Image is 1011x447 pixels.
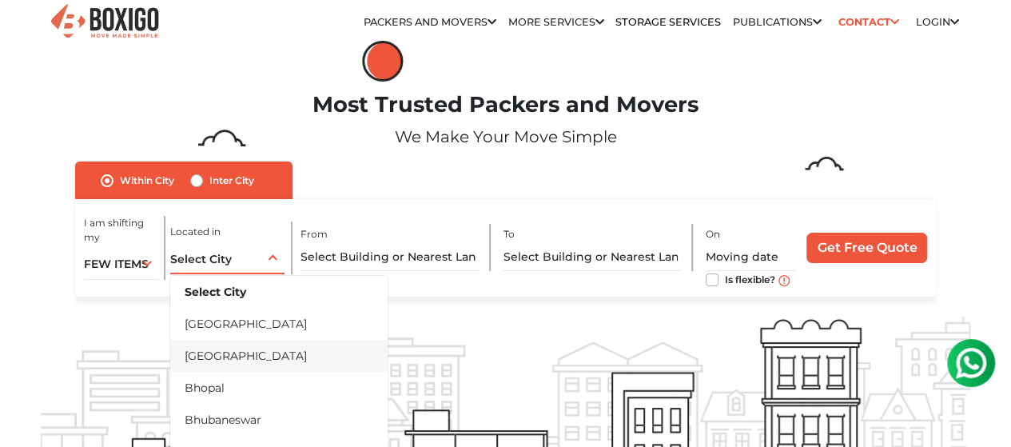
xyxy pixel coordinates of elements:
[725,270,775,287] label: Is flexible?
[170,372,388,404] li: Bhopal
[833,10,904,34] a: Contact
[170,225,221,239] label: Located in
[364,16,496,28] a: Packers and Movers
[170,340,388,372] li: [GEOGRAPHIC_DATA]
[806,233,927,263] input: Get Free Quote
[170,276,388,308] li: Select City
[733,16,822,28] a: Publications
[170,252,232,266] span: Select City
[84,216,160,245] label: I am shifting my
[170,308,388,340] li: [GEOGRAPHIC_DATA]
[301,227,328,241] label: From
[16,16,48,48] img: whatsapp-icon.svg
[209,171,254,190] label: Inter City
[503,227,514,241] label: To
[615,16,721,28] a: Storage Services
[301,243,479,271] input: Select Building or Nearest Landmark
[508,16,604,28] a: More services
[120,171,174,190] label: Within City
[503,243,681,271] input: Select Building or Nearest Landmark
[706,243,796,271] input: Moving date
[41,92,971,118] h1: Most Trusted Packers and Movers
[170,404,388,436] li: Bhubaneswar
[41,125,971,149] p: We Make Your Move Simple
[706,227,720,241] label: On
[49,2,161,42] img: Boxigo
[84,257,149,271] span: FEW ITEMS
[778,275,790,286] img: move_date_info
[915,16,958,28] a: Login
